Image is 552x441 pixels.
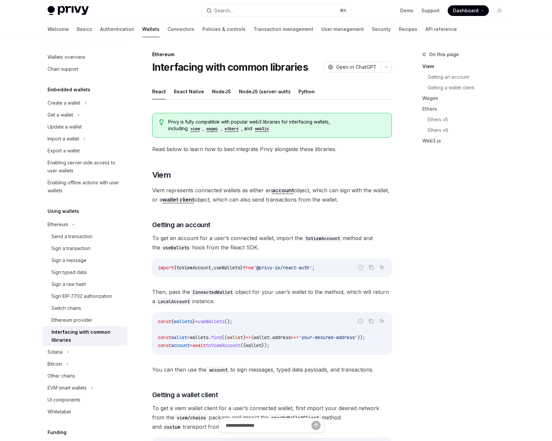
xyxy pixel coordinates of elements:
a: Sign typed data [42,266,127,278]
div: Enabling offline actions with user wallets [48,179,123,195]
span: On this page [429,50,459,58]
a: Whitelabel [42,406,127,418]
a: Basics [77,21,92,37]
button: Report incorrect code [356,263,365,272]
span: Then, pass the object for your user’s wallet to the method, which will return a instance. [152,287,392,306]
span: wallet [254,334,270,340]
a: viem [188,126,202,131]
div: Update a wallet [48,123,82,131]
a: User management [321,21,364,37]
button: React Native [174,84,204,99]
a: Enabling offline actions with user wallets [42,177,127,197]
a: Sign a message [42,254,127,266]
a: Viem [422,61,510,72]
button: Ask AI [378,263,386,272]
code: ethers [222,126,241,132]
span: toViemAccount [176,265,211,271]
a: web3js [252,126,272,131]
code: wagmi [204,126,221,132]
h5: Embedded wallets [48,86,90,94]
a: Wallets [142,21,160,37]
div: Sign a raw hash [52,280,86,288]
span: find [211,334,222,340]
a: Sign a transaction [42,242,127,254]
span: To get an account for a user’s connected wallet, import the method and the hook from the React SDK. [152,233,392,252]
span: . [208,334,211,340]
button: Send message [311,421,321,430]
a: Send a transaction [42,230,127,242]
button: React [152,84,166,99]
span: ({ [240,342,246,348]
a: Recipes [399,21,417,37]
a: Web3.js [422,135,510,146]
div: EVM smart wallets [48,384,87,392]
code: viem [188,126,202,132]
button: Toggle dark mode [494,5,505,16]
span: Privy is fully compatible with popular web3 libraries for interfacing wallets, including , , , and . [168,119,385,132]
span: ⌘ K [340,8,347,13]
div: Wallets overview [48,53,85,61]
span: wallets [190,334,208,340]
span: Open in ChatGPT [336,64,377,70]
button: Search...⌘K [202,5,351,17]
a: Ethers v5 [428,114,510,125]
div: Sign typed data [52,268,86,276]
span: const [158,318,171,324]
span: wallet [227,334,243,340]
button: Report incorrect code [356,317,365,325]
a: Ethers [422,104,510,114]
a: Getting a wallet client [428,82,510,93]
span: )); [357,334,365,340]
span: account [171,342,190,348]
span: Getting an account [152,220,210,229]
a: account [272,187,294,194]
div: Send a transaction [52,232,92,240]
a: Enabling server-side access to user wallets [42,157,127,177]
a: Sign a raw hash [42,278,127,290]
div: Search... [214,7,233,15]
span: Getting a wallet client [152,390,218,399]
span: toViemAccount [206,342,240,348]
span: Viem represents connected wallets as either an object, which can sign with the wallet, or a objec... [152,186,392,204]
a: Demo [400,7,413,14]
span: = [195,318,198,324]
span: await [192,342,206,348]
span: wallets [174,318,192,324]
span: } [240,265,243,271]
div: Bitcoin [48,360,62,368]
span: , [211,265,214,271]
span: ) [243,334,246,340]
div: Other chains [48,372,75,380]
span: To get a viem wallet client for a user’s connected wallet, first import your desired network from... [152,403,392,431]
code: account [206,366,230,374]
a: Wagmi [422,93,510,104]
a: Interfacing with common libraries [42,326,127,346]
a: Security [372,21,391,37]
a: Authentication [100,21,134,37]
a: API reference [425,21,457,37]
span: wallet [246,342,262,348]
span: (( [222,334,227,340]
button: NodeJS (server-auth) [239,84,290,99]
a: Transaction management [254,21,313,37]
button: Copy the contents from the code block [367,317,376,325]
a: ethers [222,126,241,131]
span: address [272,334,291,340]
div: Sign a transaction [52,244,90,252]
div: Ethereum [48,220,68,228]
div: Enabling server-side access to user wallets [48,159,123,175]
a: Other chains [42,370,127,382]
code: web3js [252,126,272,132]
div: Interfacing with common libraries [52,328,123,344]
span: . [270,334,272,340]
svg: Tip [159,119,164,125]
span: You can then use the to sign messages, typed data payloads, and transactions. [152,365,392,374]
div: Ethereum [152,51,392,58]
span: } [192,318,195,324]
span: { [174,265,176,271]
span: 'your-desired-address' [299,334,357,340]
span: useWallets [198,318,224,324]
a: wagmi [204,126,221,131]
div: Sign a message [52,256,86,264]
a: Ethereum provider [42,314,127,326]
